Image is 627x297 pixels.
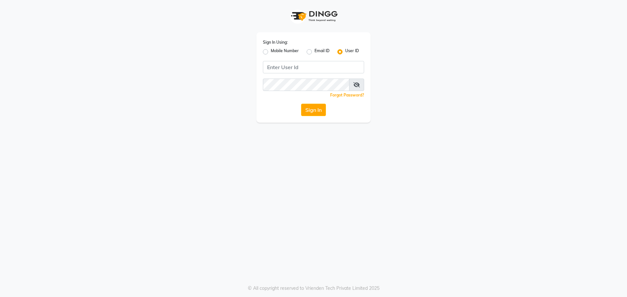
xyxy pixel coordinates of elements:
label: Mobile Number [271,48,299,56]
label: Email ID [314,48,330,56]
input: Username [263,79,349,91]
input: Username [263,61,364,73]
label: Sign In Using: [263,39,288,45]
img: logo1.svg [287,7,340,26]
button: Sign In [301,104,326,116]
label: User ID [345,48,359,56]
a: Forgot Password? [330,93,364,97]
